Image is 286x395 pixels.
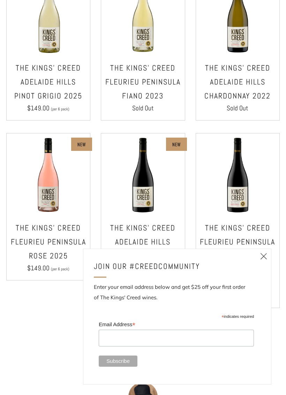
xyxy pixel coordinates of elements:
[7,221,90,271] a: The Kings' Creed Fleurieu Peninsula Rose 2025 $149.00 (per 6 pack)
[27,104,50,112] span: $149.00
[51,267,69,271] span: (per 6 pack)
[172,140,181,149] p: New
[94,259,252,273] h4: JOIN OUR #CREEDCOMMUNITY
[196,221,279,299] a: The Kings' Creed Fleurieu Peninsula Nero [PERSON_NAME] 2023 $149.00 (per 6 pack)
[101,61,185,111] a: The Kings' Creed Fleurieu Peninsula Fiano 2023 Sold Out
[27,264,50,272] span: $149.00
[10,221,86,263] h3: The Kings' Creed Fleurieu Peninsula Rose 2025
[94,282,261,303] p: Enter your email address below and get $25 off your first order of The Kings' Creed wines.
[200,61,276,103] h3: The Kings' Creed Adelaide Hills Chardonnay 2022
[101,221,185,271] a: The Kings' Creed Adelaide Hills Pinot Noir 2024 $210.00 (per 6 pack)
[200,221,276,290] h3: The Kings' Creed Fleurieu Peninsula Nero [PERSON_NAME] 2023
[99,319,254,329] label: Email Address
[227,104,248,112] span: Sold Out
[99,356,137,367] input: Subscribe
[196,61,279,111] a: The Kings' Creed Adelaide Hills Chardonnay 2022 Sold Out
[51,107,69,111] span: (per 6 pack)
[7,61,90,111] a: THE KINGS' CREED ADELAIDE HILLS PINOT GRIGIO 2025 $149.00 (per 6 pack)
[99,313,254,319] div: indicates required
[77,140,86,149] p: New
[105,221,181,263] h3: The Kings' Creed Adelaide Hills Pinot Noir 2024
[105,61,181,103] h3: The Kings' Creed Fleurieu Peninsula Fiano 2023
[10,61,86,103] h3: THE KINGS' CREED ADELAIDE HILLS PINOT GRIGIO 2025
[132,104,154,112] span: Sold Out
[28,339,258,356] h2: Testimonials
